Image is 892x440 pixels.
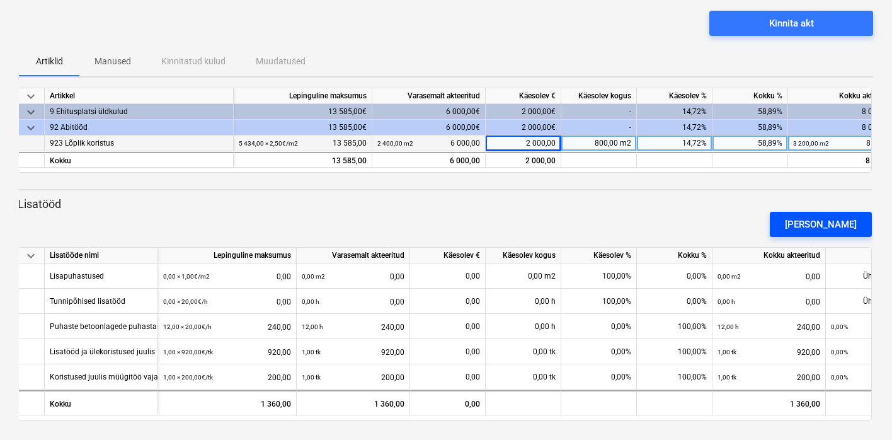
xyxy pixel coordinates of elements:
small: 0,00% [831,374,848,381]
small: 0,00 m2 [302,273,325,280]
div: Puhaste betoonlagede puhastamine [50,314,174,339]
div: 58,89% [712,136,788,151]
div: 0,00 [410,390,486,415]
span: keyboard_arrow_down [23,248,38,263]
small: 3 200,00 m2 [793,140,829,147]
small: 0,00% [831,323,848,330]
div: Kokku akteeritud [712,248,826,263]
div: 14,72% [637,120,712,136]
div: - [561,120,637,136]
small: 0,00 × 20,00€ / h [163,298,208,305]
div: 13 585,00€ [234,120,372,136]
small: 0,00 m2 [718,273,741,280]
small: 0,00 × 1,00€ / m2 [163,273,210,280]
div: 6 000,00 [377,136,480,151]
div: 240,00 [163,314,291,340]
div: 0,00 [415,289,480,314]
small: 2 400,00 m2 [377,140,413,147]
span: keyboard_arrow_down [23,105,38,120]
small: 12,00 h [718,323,739,330]
small: 1,00 tk [718,374,736,381]
div: 0,00 [163,263,291,289]
div: Lisatööde nimi [45,248,158,263]
div: 6 000,00€ [372,104,486,120]
small: 0,00 h [718,298,735,305]
div: Käesolev kogus [486,248,561,263]
div: 14,72% [637,136,712,151]
div: 0,00 h [486,314,561,339]
span: keyboard_arrow_down [23,89,38,104]
div: 0,00 [163,289,291,315]
div: 240,00 [302,314,404,340]
div: 0,00% [561,364,637,390]
small: 1,00 × 200,00€ / tk [163,374,213,381]
div: - [561,104,637,120]
p: Lisatööd [18,197,872,212]
div: 2 000,00€ [486,120,561,136]
div: 0,00 tk [486,364,561,390]
div: 0,00 [302,289,404,315]
div: 240,00 [718,314,820,340]
small: 1,00 × 920,00€ / tk [163,349,213,356]
div: 0,00% [637,289,712,314]
div: Kokku [45,390,158,415]
div: 0,00 h [486,289,561,314]
small: 0,00 h [302,298,319,305]
div: 100,00% [637,364,712,390]
div: 200,00 [718,364,820,390]
div: 0,00 m2 [486,263,561,289]
button: [PERSON_NAME] [770,212,872,237]
div: Käesolev € [486,88,561,104]
div: 6 000,00 [377,153,480,169]
div: 0,00 [718,289,820,315]
div: 923 Lõplik koristus [50,136,228,151]
div: 100,00% [561,263,637,289]
div: 0,00% [637,263,712,289]
div: Varasemalt akteeritud [297,248,410,263]
div: 1 360,00 [297,390,410,415]
div: [PERSON_NAME] [785,216,857,233]
small: 0,00% [831,349,848,356]
div: 800,00 m2 [561,136,637,151]
div: 92 Abitööd [50,120,228,136]
div: 0,00 [415,314,480,339]
div: 920,00 [302,339,404,365]
div: 13 585,00 [239,153,367,169]
div: 200,00 [302,364,404,390]
small: 12,00 × 20,00€ / h [163,323,212,330]
div: 2 000,00 [486,136,561,151]
small: 12,00 h [302,323,323,330]
div: Käesolev % [637,88,712,104]
span: keyboard_arrow_down [23,120,38,136]
div: 920,00 [718,339,820,365]
small: 1,00 tk [302,349,321,356]
div: 13 585,00 [239,136,367,151]
div: 1 360,00 [158,390,297,415]
div: Artikkel [45,88,234,104]
div: 0,00 tk [486,339,561,364]
div: 0,00 [415,263,480,289]
div: Käesolev kogus [561,88,637,104]
div: Kokku % [712,88,788,104]
div: Lisatööd ja ülekoristused juulis [50,339,155,364]
div: 0,00% [561,339,637,364]
div: 13 585,00€ [234,104,372,120]
div: Lepinguline maksumus [158,248,297,263]
button: Kinnita akt [709,11,873,36]
div: Koristused juulis müügitöö vajadusel [50,364,176,389]
div: 6 000,00€ [372,120,486,136]
small: 5 434,00 × 2,50€ / m2 [239,140,298,147]
div: Varasemalt akteeritud [372,88,486,104]
div: Lepinguline maksumus [234,88,372,104]
div: Lisapuhastused [50,263,104,288]
small: 1,00 tk [718,349,736,356]
div: 14,72% [637,104,712,120]
div: 9 Ehitusplatsi üldkulud [50,104,228,120]
div: 100,00% [637,339,712,364]
div: 0,00 [302,263,404,289]
div: 200,00 [163,364,291,390]
div: Kokku % [637,248,712,263]
div: 0,00 [415,364,480,390]
div: Tunnipõhised lisatööd [50,289,125,313]
div: 0,00 [415,339,480,364]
